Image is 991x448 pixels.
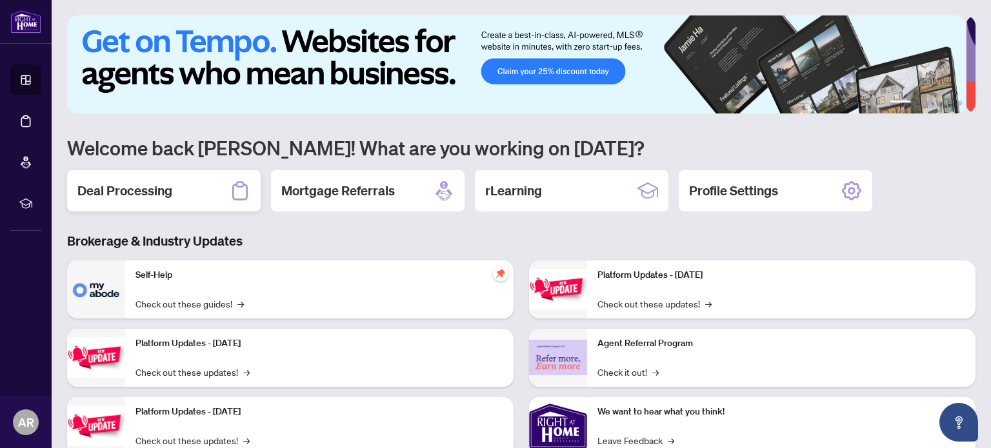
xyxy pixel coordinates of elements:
img: logo [10,10,41,34]
img: Platform Updates - June 23, 2025 [529,269,587,309]
a: Leave Feedback→ [597,433,674,447]
img: Self-Help [67,260,125,318]
button: 4 [937,101,942,106]
p: Platform Updates - [DATE] [135,405,503,419]
a: Check out these updates!→ [135,365,250,379]
span: → [705,297,712,311]
span: AR [18,413,34,431]
p: We want to hear what you think! [597,405,965,419]
span: → [237,297,244,311]
a: Check out these guides!→ [135,297,244,311]
p: Platform Updates - [DATE] [135,336,503,351]
span: → [668,433,674,447]
button: 1 [890,101,911,106]
button: 2 [916,101,921,106]
p: Agent Referral Program [597,336,965,351]
h2: rLearning [485,182,542,200]
h3: Brokerage & Industry Updates [67,232,976,250]
a: Check it out!→ [597,365,659,379]
button: 5 [947,101,952,106]
span: → [243,365,250,379]
h2: Deal Processing [77,182,172,200]
a: Check out these updates!→ [135,433,250,447]
h1: Welcome back [PERSON_NAME]! What are you working on [DATE]? [67,135,976,160]
span: → [243,433,250,447]
img: Platform Updates - September 16, 2025 [67,337,125,378]
h2: Mortgage Referrals [281,182,395,200]
p: Self-Help [135,268,503,282]
a: Check out these updates!→ [597,297,712,311]
h2: Profile Settings [689,182,778,200]
button: 6 [957,101,963,106]
span: pushpin [493,266,508,281]
button: 3 [926,101,932,106]
img: Slide 0 [67,15,966,113]
button: Open asap [939,403,978,442]
img: Agent Referral Program [529,340,587,375]
img: Platform Updates - July 21, 2025 [67,405,125,446]
span: → [652,365,659,379]
p: Platform Updates - [DATE] [597,268,965,282]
